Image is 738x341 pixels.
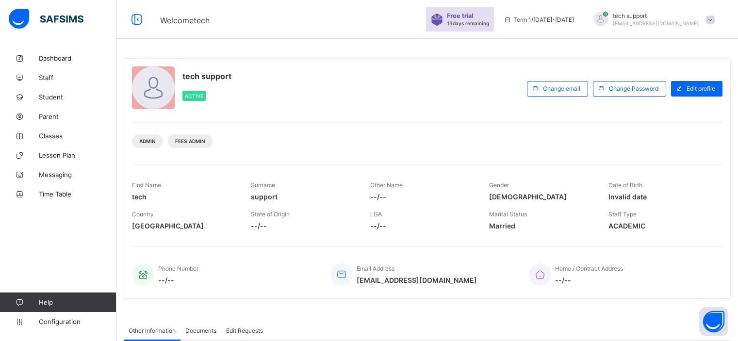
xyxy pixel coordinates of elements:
span: [DEMOGRAPHIC_DATA] [489,193,593,201]
span: --/-- [370,193,475,201]
span: ACADEMIC [608,222,713,230]
span: State of Origin [251,211,290,218]
span: Student [39,93,116,101]
img: safsims [9,9,83,29]
span: Messaging [39,171,116,179]
span: Marital Status [489,211,527,218]
span: Parent [39,113,116,120]
span: Documents [185,327,216,334]
span: Active [185,93,203,99]
span: Gender [489,181,509,189]
span: Admin [139,138,156,144]
span: Staff Type [608,211,637,218]
span: Time Table [39,190,116,198]
span: Classes [39,132,116,140]
span: [EMAIL_ADDRESS][DOMAIN_NAME] [357,276,477,284]
span: Edit profile [687,85,715,92]
span: tech support [613,12,699,19]
span: --/-- [370,222,475,230]
span: Welcome tech [160,16,210,25]
span: session/term information [504,16,574,23]
span: Change email [543,85,580,92]
span: Invalid date [608,193,713,201]
span: Home / Contract Address [555,265,623,272]
span: 13 days remaining [447,20,489,26]
span: Dashboard [39,54,116,62]
div: techsupport [584,12,720,28]
span: Phone Number [158,265,198,272]
span: --/-- [158,276,198,284]
span: Configuration [39,318,116,325]
span: tech support [182,71,231,81]
span: Surname [251,181,275,189]
span: Married [489,222,593,230]
span: tech [132,193,236,201]
span: --/-- [251,222,355,230]
img: sticker-purple.71386a28dfed39d6af7621340158ba97.svg [431,14,443,26]
span: Other Name [370,181,403,189]
span: support [251,193,355,201]
span: Edit Requests [226,327,263,334]
span: --/-- [555,276,623,284]
span: Change Password [609,85,658,92]
span: Fees Admin [175,138,205,144]
span: Email Address [357,265,394,272]
button: Open asap [699,307,728,336]
span: Date of Birth [608,181,642,189]
span: Staff [39,74,116,81]
span: Lesson Plan [39,151,116,159]
span: [EMAIL_ADDRESS][DOMAIN_NAME] [613,20,699,26]
span: LGA [370,211,382,218]
span: First Name [132,181,161,189]
span: Free trial [447,12,484,19]
span: [GEOGRAPHIC_DATA] [132,222,236,230]
span: Help [39,298,116,306]
span: Other Information [129,327,176,334]
span: Country [132,211,154,218]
